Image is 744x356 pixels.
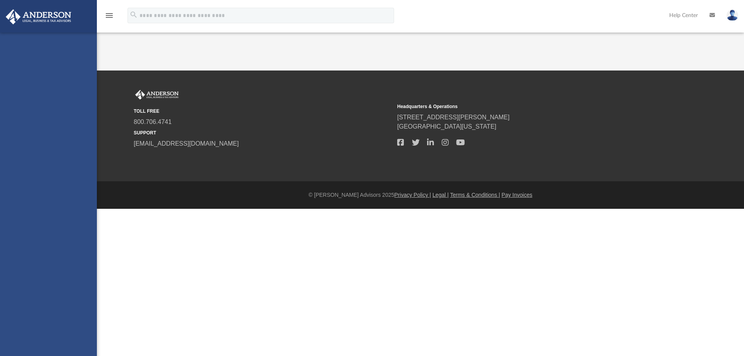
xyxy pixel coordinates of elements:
a: Legal | [432,192,449,198]
a: 800.706.4741 [134,119,172,125]
a: [STREET_ADDRESS][PERSON_NAME] [397,114,510,120]
small: TOLL FREE [134,108,392,115]
small: SUPPORT [134,129,392,136]
a: menu [105,15,114,20]
a: Pay Invoices [501,192,532,198]
img: User Pic [727,10,738,21]
div: © [PERSON_NAME] Advisors 2025 [97,191,744,199]
small: Headquarters & Operations [397,103,655,110]
i: menu [105,11,114,20]
a: [EMAIL_ADDRESS][DOMAIN_NAME] [134,140,239,147]
a: Privacy Policy | [394,192,431,198]
a: Terms & Conditions | [450,192,500,198]
img: Anderson Advisors Platinum Portal [134,90,180,100]
a: [GEOGRAPHIC_DATA][US_STATE] [397,123,496,130]
i: search [129,10,138,19]
img: Anderson Advisors Platinum Portal [3,9,74,24]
